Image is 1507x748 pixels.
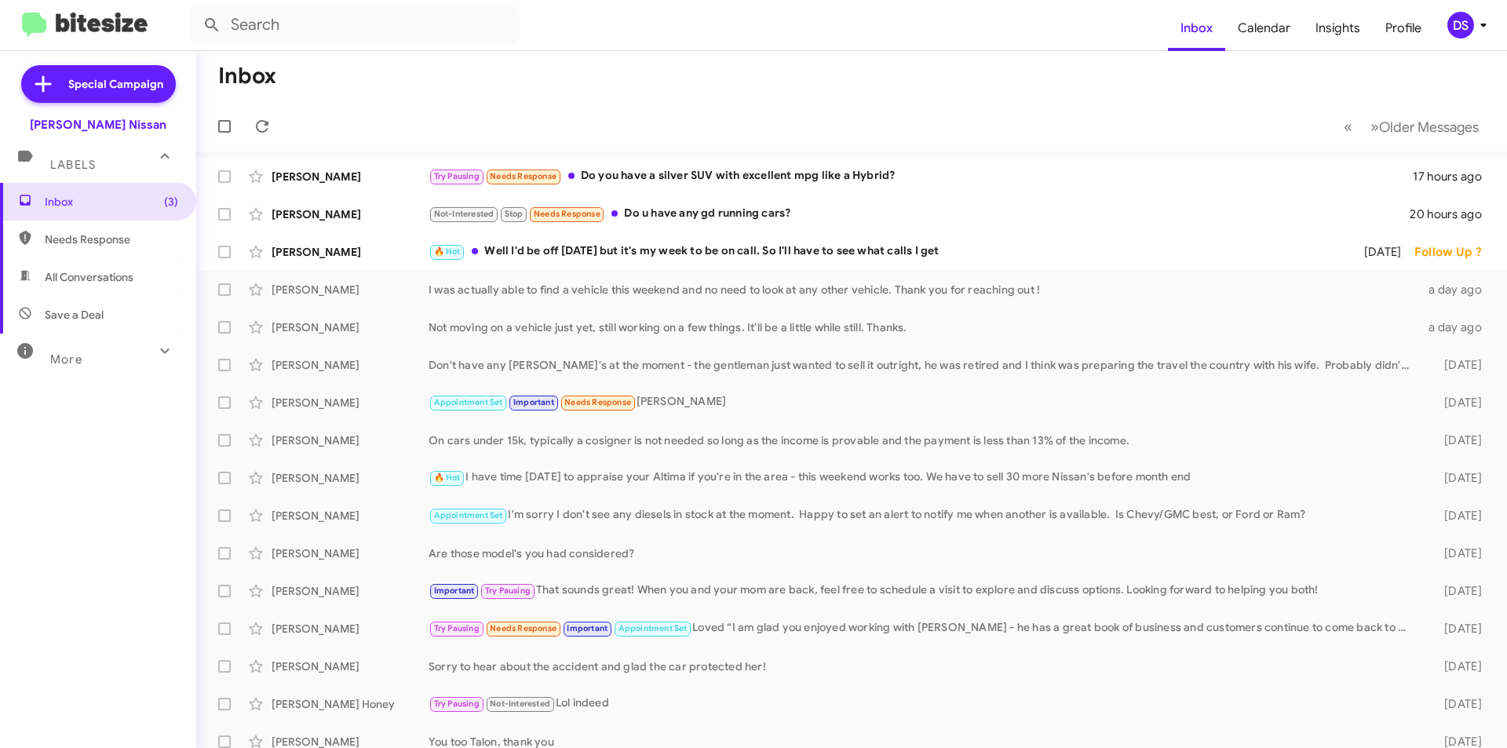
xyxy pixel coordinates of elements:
div: On cars under 15k, typically a cosigner is not needed so long as the income is provable and the p... [429,432,1419,448]
div: [PERSON_NAME] [272,470,429,486]
div: 17 hours ago [1413,169,1494,184]
div: [PERSON_NAME] [272,169,429,184]
div: [PERSON_NAME] [272,432,429,448]
span: Important [434,586,475,596]
span: Try Pausing [434,699,480,709]
div: That sounds great! When you and your mom are back, feel free to schedule a visit to explore and d... [429,582,1419,600]
div: [DATE] [1419,357,1494,373]
div: [DATE] [1419,659,1494,674]
a: Profile [1373,5,1434,51]
button: DS [1434,12,1490,38]
div: Lol indeed [429,695,1419,713]
div: DS [1447,12,1474,38]
div: [PERSON_NAME] [272,545,429,561]
div: [DATE] [1419,583,1494,599]
button: Next [1361,111,1488,143]
div: Don't have any [PERSON_NAME]'s at the moment - the gentleman just wanted to sell it outright, he ... [429,357,1419,373]
div: [DATE] [1419,395,1494,410]
div: [DATE] [1344,244,1414,260]
div: [PERSON_NAME] [272,508,429,524]
span: Save a Deal [45,307,104,323]
span: All Conversations [45,269,133,285]
a: Calendar [1225,5,1303,51]
button: Previous [1334,111,1362,143]
div: [DATE] [1419,470,1494,486]
span: Try Pausing [485,586,531,596]
div: Sorry to hear about the accident and glad the car protected her! [429,659,1419,674]
div: I was actually able to find a vehicle this weekend and no need to look at any other vehicle. Than... [429,282,1419,297]
div: [PERSON_NAME] [272,206,429,222]
span: 🔥 Hot [434,246,461,257]
span: 🔥 Hot [434,473,461,483]
h1: Inbox [218,64,276,89]
span: Appointment Set [434,510,503,520]
span: « [1344,117,1352,137]
div: I have time [DATE] to appraise your Altima if you're in the area - this weekend works too. We hav... [429,469,1419,487]
span: Needs Response [45,232,178,247]
span: More [50,352,82,367]
div: [PERSON_NAME] [272,357,429,373]
span: Needs Response [534,209,600,219]
input: Search [190,6,520,44]
div: Do you have a silver SUV with excellent mpg like a Hybrid? [429,167,1413,185]
a: Special Campaign [21,65,176,103]
span: Inbox [45,194,178,210]
div: Loved “I am glad you enjoyed working with [PERSON_NAME] - he has a great book of business and cus... [429,619,1419,637]
div: [PERSON_NAME] [272,282,429,297]
span: Stop [505,209,524,219]
div: [PERSON_NAME] [272,583,429,599]
span: Labels [50,158,96,172]
a: Inbox [1168,5,1225,51]
div: [PERSON_NAME] Nissan [30,117,166,133]
div: a day ago [1419,319,1494,335]
span: Special Campaign [68,76,163,92]
div: [DATE] [1419,621,1494,637]
span: Appointment Set [434,397,503,407]
span: (3) [164,194,178,210]
div: Well I'd be off [DATE] but it's my week to be on call. So I'll have to see what calls I get [429,243,1344,261]
div: Do u have any gd running cars? [429,205,1410,223]
span: Not-Interested [490,699,550,709]
div: Not moving on a vehicle just yet, still working on a few things. It'll be a little while still. T... [429,319,1419,335]
div: a day ago [1419,282,1494,297]
div: Follow Up ? [1414,244,1494,260]
span: Not-Interested [434,209,494,219]
div: [DATE] [1419,545,1494,561]
div: [DATE] [1419,696,1494,712]
span: Important [567,623,608,633]
div: [PERSON_NAME] [429,393,1419,411]
nav: Page navigation example [1335,111,1488,143]
div: [DATE] [1419,432,1494,448]
div: [DATE] [1419,508,1494,524]
div: [PERSON_NAME] [272,659,429,674]
span: Needs Response [490,171,556,181]
span: Try Pausing [434,171,480,181]
a: Insights [1303,5,1373,51]
span: Appointment Set [618,623,688,633]
div: Are those model's you had considered? [429,545,1419,561]
span: Older Messages [1379,119,1479,136]
span: » [1370,117,1379,137]
div: [PERSON_NAME] Honey [272,696,429,712]
span: Needs Response [490,623,556,633]
div: [PERSON_NAME] [272,395,429,410]
span: Needs Response [564,397,631,407]
div: I'm sorry I don't see any diesels in stock at the moment. Happy to set an alert to notify me when... [429,506,1419,524]
div: [PERSON_NAME] [272,244,429,260]
div: [PERSON_NAME] [272,319,429,335]
span: Try Pausing [434,623,480,633]
div: [PERSON_NAME] [272,621,429,637]
div: 20 hours ago [1410,206,1494,222]
span: Important [513,397,554,407]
